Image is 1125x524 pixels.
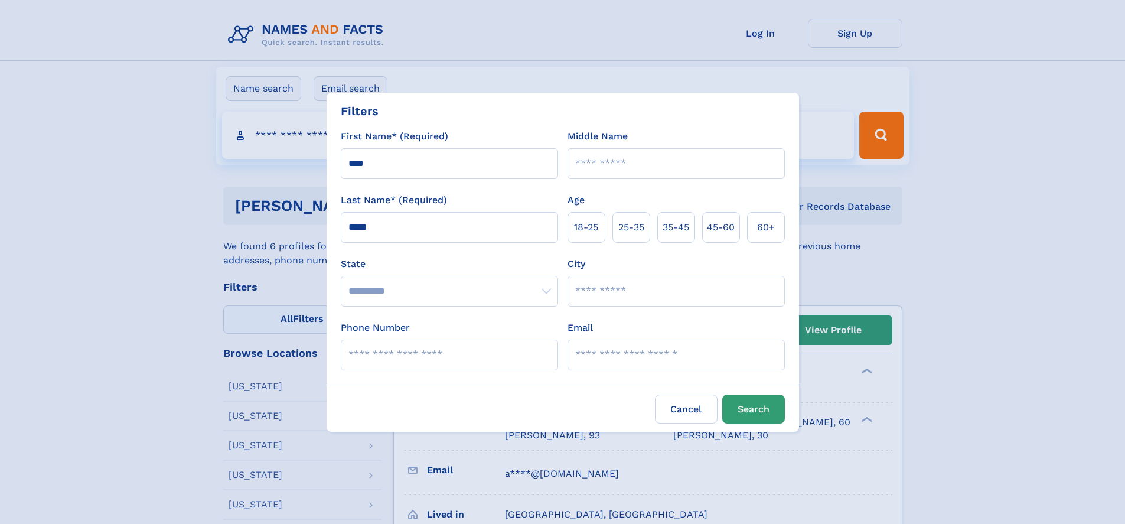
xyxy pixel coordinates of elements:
[568,193,585,207] label: Age
[568,321,593,335] label: Email
[341,321,410,335] label: Phone Number
[568,129,628,144] label: Middle Name
[568,257,585,271] label: City
[341,193,447,207] label: Last Name* (Required)
[341,257,558,271] label: State
[722,395,785,424] button: Search
[663,220,689,235] span: 35‑45
[757,220,775,235] span: 60+
[655,395,718,424] label: Cancel
[618,220,644,235] span: 25‑35
[707,220,735,235] span: 45‑60
[341,129,448,144] label: First Name* (Required)
[341,102,379,120] div: Filters
[574,220,598,235] span: 18‑25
